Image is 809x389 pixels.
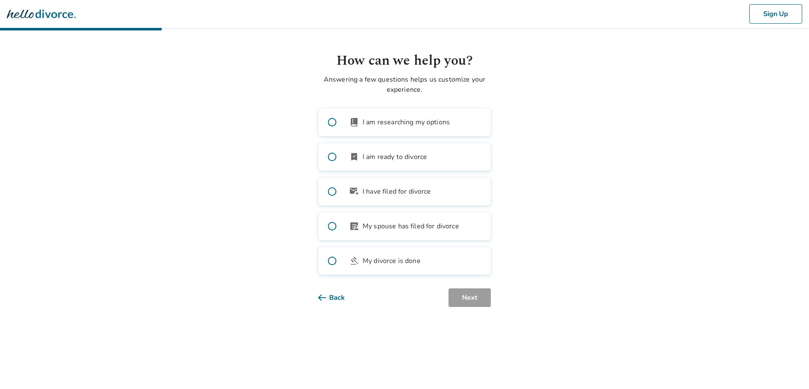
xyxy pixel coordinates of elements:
[363,256,421,266] span: My divorce is done
[349,256,359,266] span: gavel
[349,152,359,162] span: bookmark_check
[349,117,359,127] span: book_2
[363,221,459,231] span: My spouse has filed for divorce
[449,288,491,307] button: Next
[363,152,427,162] span: I am ready to divorce
[318,288,358,307] button: Back
[363,117,450,127] span: I am researching my options
[349,186,359,197] span: outgoing_mail
[318,74,491,95] p: Answering a few questions helps us customize your experience.
[318,51,491,71] h1: How can we help you?
[349,221,359,231] span: article_person
[749,4,802,24] button: Sign Up
[363,186,431,197] span: I have filed for divorce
